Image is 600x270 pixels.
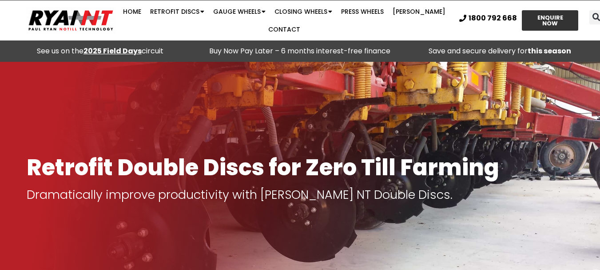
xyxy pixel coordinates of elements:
span: ENQUIRE NOW [530,15,571,26]
a: [PERSON_NAME] [388,3,450,20]
a: Gauge Wheels [209,3,270,20]
a: 2025 Field Days [83,46,142,56]
p: Buy Now Pay Later – 6 months interest-free finance [204,45,395,57]
strong: this season [528,46,571,56]
a: Closing Wheels [270,3,337,20]
nav: Menu [116,3,453,38]
a: Press Wheels [337,3,388,20]
a: Contact [264,20,305,38]
h1: Retrofit Double Discs for Zero Till Farming [27,155,573,180]
a: ENQUIRE NOW [522,10,579,31]
a: 1800 792 668 [459,15,517,22]
a: Home [119,3,146,20]
span: 1800 792 668 [469,15,517,22]
img: Ryan NT logo [27,7,115,34]
p: Save and secure delivery for [405,45,596,57]
div: See us on the circuit [4,45,195,57]
p: Dramatically improve productivity with [PERSON_NAME] NT Double Discs. [27,189,573,201]
a: Retrofit Discs [146,3,209,20]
